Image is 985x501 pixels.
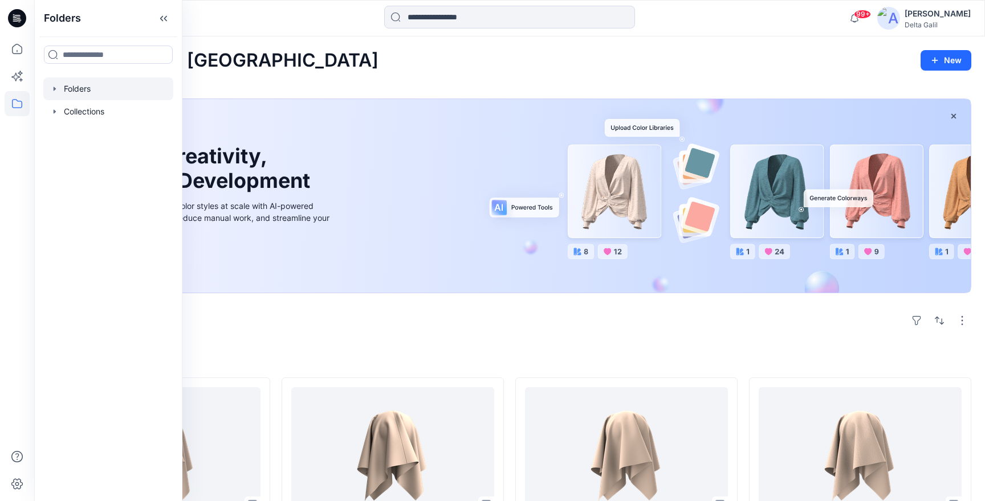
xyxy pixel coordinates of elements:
a: Discover more [76,249,332,272]
div: Explore ideas faster and recolor styles at scale with AI-powered tools that boost creativity, red... [76,200,332,236]
h4: Styles [48,352,971,366]
button: New [921,50,971,71]
div: Delta Galil [905,20,971,29]
span: 99+ [854,10,871,19]
img: avatar [877,7,900,30]
h2: Welcome back, [GEOGRAPHIC_DATA] [48,50,378,71]
h1: Unleash Creativity, Speed Up Development [76,144,315,193]
div: [PERSON_NAME] [905,7,971,20]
